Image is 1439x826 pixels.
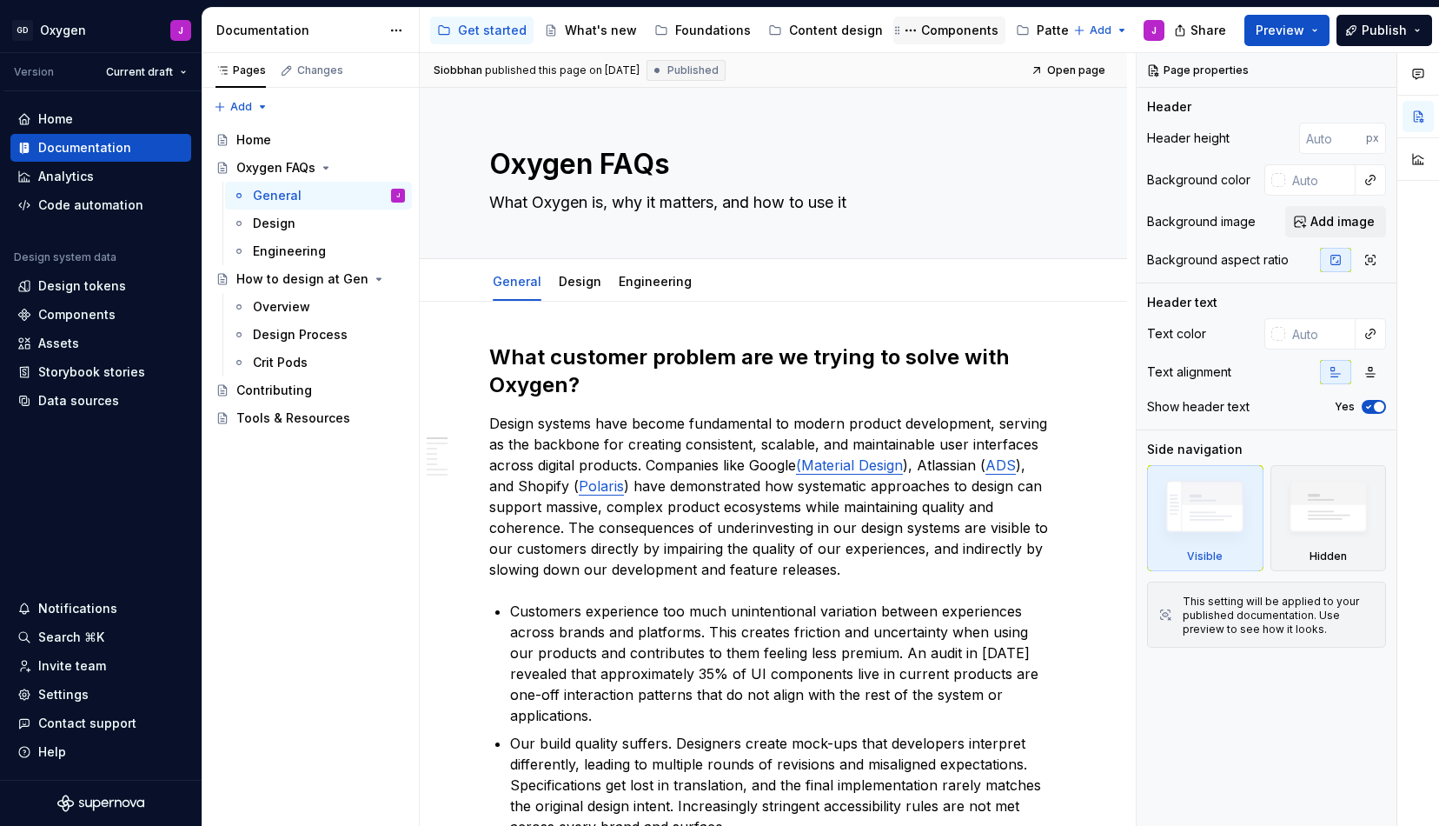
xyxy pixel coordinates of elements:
a: Foundations [647,17,758,44]
button: Add image [1285,206,1386,237]
button: Search ⌘K [10,623,191,651]
strong: What customer problem are we trying to solve with Oxygen? [489,344,1015,397]
input: Auto [1285,164,1356,196]
a: Overview [225,293,412,321]
div: This setting will be applied to your published documentation. Use preview to see how it looks. [1183,595,1375,636]
div: Assets [38,335,79,352]
div: Background color [1147,171,1250,189]
div: Design system data [14,250,116,264]
div: J [396,187,400,204]
div: Crit Pods [253,354,308,371]
a: Content design [761,17,890,44]
a: (Material Design [796,456,903,474]
a: How to design at Gen [209,265,412,293]
a: Settings [10,681,191,709]
span: Published [667,63,719,77]
span: Siobbhan [434,63,482,77]
div: Visible [1147,465,1263,571]
div: General [486,263,548,299]
div: J [1151,23,1157,37]
a: Design tokens [10,272,191,300]
div: Show header text [1147,398,1250,416]
div: Documentation [216,22,381,39]
a: Analytics [10,163,191,190]
div: Help [38,743,66,761]
div: Background image [1147,213,1256,230]
a: What's new [537,17,644,44]
button: GDOxygenJ [3,11,198,49]
div: published this page on [DATE] [485,63,640,77]
a: Components [893,17,1005,44]
div: Side navigation [1147,441,1243,458]
button: Add [209,95,274,119]
button: Publish [1336,15,1432,46]
button: Help [10,738,191,766]
p: px [1366,131,1379,145]
div: Visible [1187,550,1223,563]
a: Design [559,274,601,289]
div: Invite team [38,657,106,675]
input: Auto [1285,318,1356,350]
div: Hidden [1270,465,1387,571]
div: Engineering [253,243,326,260]
div: Page tree [209,126,412,432]
a: Code automation [10,191,191,219]
div: Patterns and templates [1037,22,1179,39]
div: Storybook stories [38,363,145,381]
div: Data sources [38,392,119,410]
textarea: Oxygen FAQs [486,143,1054,185]
div: Design [552,263,608,299]
a: ADS [985,456,1016,474]
div: Pages [216,63,266,77]
a: Data sources [10,387,191,415]
a: Crit Pods [225,349,412,376]
div: Oxygen FAQs [236,159,315,177]
button: Contact support [10,709,191,737]
a: Storybook stories [10,358,191,386]
span: Share [1190,22,1226,39]
svg: Supernova Logo [57,795,144,812]
a: Components [10,301,191,329]
div: What's new [565,22,637,39]
span: Preview [1256,22,1304,39]
div: Hidden [1310,550,1347,563]
span: Publish [1362,22,1407,39]
div: Design Process [253,326,348,343]
div: Page tree [430,13,1064,48]
a: Assets [10,330,191,357]
a: Get started [430,17,534,44]
textarea: What Oxygen is, why it matters, and how to use it [486,189,1054,216]
a: GeneralJ [225,182,412,210]
a: Oxygen FAQs [209,154,412,182]
div: Header [1147,98,1191,116]
div: Components [38,306,116,323]
div: Text alignment [1147,363,1231,381]
div: Tools & Resources [236,410,350,427]
div: Version [14,65,54,79]
a: Open page [1025,58,1113,83]
a: Tools & Resources [209,404,412,432]
div: Contact support [38,715,136,732]
div: Contributing [236,382,312,399]
label: Yes [1335,400,1355,414]
div: Search ⌘K [38,629,104,646]
a: Contributing [209,376,412,404]
div: J [178,23,183,37]
button: Current draft [98,60,195,84]
a: Engineering [225,237,412,265]
button: Preview [1244,15,1330,46]
div: Settings [38,686,89,703]
button: Notifications [10,595,191,623]
div: Home [38,110,73,128]
a: Home [209,126,412,154]
span: Add [1090,23,1111,37]
a: Engineering [619,274,692,289]
a: Documentation [10,134,191,162]
div: Home [236,131,271,149]
input: Auto [1299,123,1366,154]
a: Polaris [579,477,624,495]
span: Add image [1310,213,1375,230]
button: Share [1165,15,1237,46]
div: How to design at Gen [236,270,368,288]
